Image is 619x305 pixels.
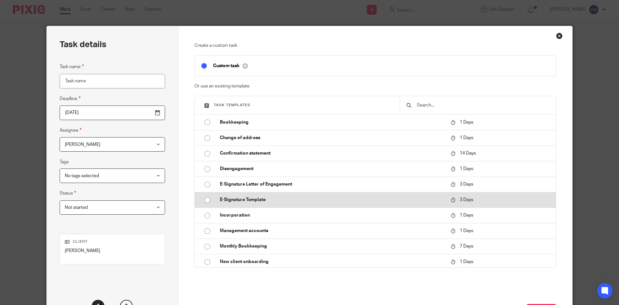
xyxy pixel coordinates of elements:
input: Search... [416,102,549,109]
span: 7 Days [460,244,473,249]
p: Management accounts [220,228,444,234]
label: Tags [60,159,69,165]
span: Not started [65,205,88,210]
p: Change of address [220,135,444,141]
span: 14 Days [460,151,476,156]
p: E-Signature Template [220,197,444,203]
span: 1 Days [460,259,473,264]
input: Pick a date [60,106,165,120]
span: 1 Days [460,120,473,125]
span: No tags selected [65,174,99,178]
p: Custom task [213,63,248,69]
p: E-Signature Letter of Engagement [220,181,444,188]
p: Incorporation [220,212,444,219]
p: [PERSON_NAME] [65,248,160,254]
span: Task templates [214,103,251,107]
span: 1 Days [460,229,473,233]
label: Task name [60,63,84,70]
p: Create a custom task [194,42,556,49]
p: Or use an existing template [194,83,556,89]
h2: Task details [60,39,106,50]
span: 1 Days [460,136,473,140]
input: Task name [60,74,165,88]
p: Monthly Bookkeeping [220,243,444,249]
label: Status [60,189,76,197]
p: Confirmation statement [220,150,444,157]
label: Assignee [60,127,82,134]
p: Bookkeeping [220,119,444,126]
span: [PERSON_NAME] [65,142,100,147]
p: Client [65,239,160,244]
span: 3 Days [460,198,473,202]
div: Close this dialog window [556,33,563,39]
span: 1 Days [460,213,473,218]
p: New client onboarding [220,259,444,265]
span: 1 Days [460,167,473,171]
label: Deadline [60,95,81,102]
p: Disengagement [220,166,444,172]
span: 3 Days [460,182,473,187]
